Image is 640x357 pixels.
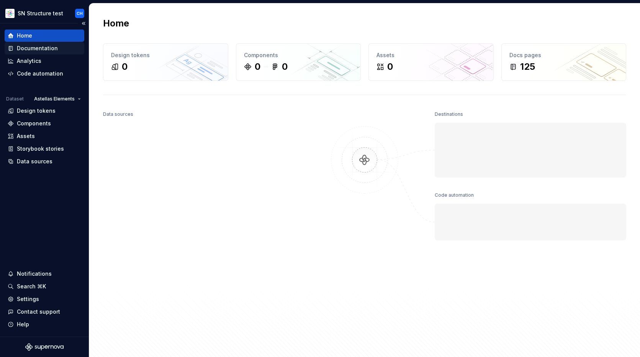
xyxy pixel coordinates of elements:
button: Contact support [5,306,84,318]
div: Data sources [17,158,52,165]
button: Search ⌘K [5,280,84,293]
div: 0 [387,61,393,73]
div: Analytics [17,57,41,65]
div: Help [17,321,29,328]
div: Assets [17,132,35,140]
div: Dataset [6,96,24,102]
a: Components00 [236,43,361,81]
div: Design tokens [17,107,56,115]
div: Design tokens [111,51,220,59]
div: Documentation [17,44,58,52]
div: Docs pages [509,51,619,59]
div: Home [17,32,32,39]
div: Code automation [17,70,63,77]
a: Design tokens0 [103,43,228,81]
div: Notifications [17,270,52,278]
a: Documentation [5,42,84,54]
button: Astellas Elements [31,94,84,104]
svg: Supernova Logo [25,343,64,351]
div: Components [244,51,353,59]
div: Data sources [103,109,133,120]
div: SN Structure test [18,10,63,17]
a: Design tokens [5,105,84,117]
div: CH [77,10,83,16]
a: Settings [5,293,84,305]
a: Analytics [5,55,84,67]
a: Assets [5,130,84,142]
div: 0 [282,61,288,73]
h2: Home [103,17,129,30]
div: Search ⌘K [17,283,46,290]
a: Docs pages125 [501,43,627,81]
div: 0 [122,61,128,73]
div: 125 [520,61,535,73]
div: Settings [17,295,39,303]
div: Destinations [435,109,463,120]
a: Components [5,117,84,130]
a: Assets0 [368,43,494,81]
div: Assets [376,51,486,59]
button: Collapse sidebar [78,18,89,29]
button: Help [5,318,84,331]
span: Astellas Elements [34,96,75,102]
a: Storybook stories [5,143,84,155]
a: Data sources [5,155,84,168]
div: Storybook stories [17,145,64,153]
img: b2369ad3-f38c-46c1-b2a2-f2452fdbdcd2.png [5,9,15,18]
a: Code automation [5,67,84,80]
div: Components [17,120,51,127]
button: SN Structure testCH [2,5,87,21]
button: Notifications [5,268,84,280]
div: Contact support [17,308,60,316]
div: Code automation [435,190,474,201]
div: 0 [255,61,260,73]
a: Home [5,30,84,42]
